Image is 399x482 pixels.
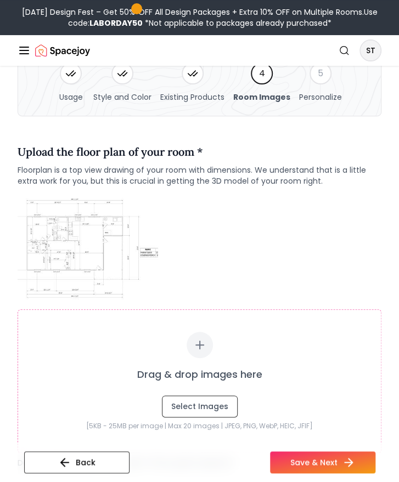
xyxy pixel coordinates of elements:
nav: Global [18,35,381,66]
span: Room Images [233,92,290,103]
span: Style and Color [93,92,151,103]
img: Guide image [18,195,158,300]
button: Save & Next [270,451,375,473]
h4: Upload the floor plan of your room * [18,144,381,160]
div: 4 [251,63,273,84]
div: [DATE] Design Fest – Get 50% OFF All Design Packages + Extra 10% OFF on Multiple Rooms. [4,7,395,29]
span: ST [361,41,380,60]
button: Select Images [162,395,238,417]
span: *Not applicable to packages already purchased* [143,18,331,29]
a: Spacejoy [35,39,90,61]
img: Spacejoy Logo [35,39,90,61]
p: Drag & drop images here [137,367,262,382]
b: LABORDAY50 [89,18,143,29]
span: Existing Products [160,92,224,103]
span: Usage [59,92,83,103]
button: ST [359,39,381,61]
div: 5 [310,63,331,84]
span: Use code: [68,7,378,29]
p: [5KB - 25MB per image | Max 20 images | JPEG, PNG, WebP, HEIC, JFIF] [40,422,359,430]
span: Personalize [299,92,342,103]
button: Back [24,451,130,473]
span: Floorplan is a top view drawing of your room with dimensions. We understand that is a little extr... [18,165,381,186]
